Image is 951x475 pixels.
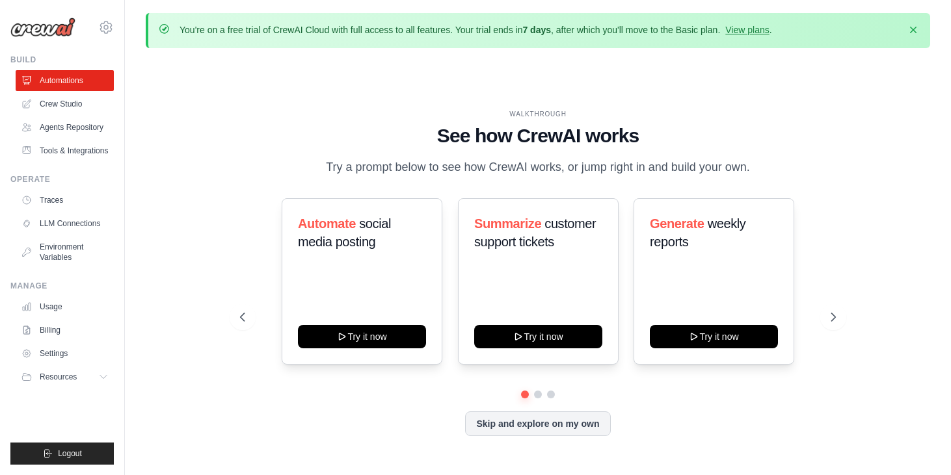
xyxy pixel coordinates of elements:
[650,325,778,348] button: Try it now
[16,343,114,364] a: Settings
[10,55,114,65] div: Build
[10,18,75,37] img: Logo
[10,174,114,185] div: Operate
[16,94,114,114] a: Crew Studio
[240,109,837,119] div: WALKTHROUGH
[474,216,596,249] span: customer support tickets
[650,216,745,249] span: weekly reports
[16,366,114,387] button: Resources
[474,325,602,348] button: Try it now
[16,296,114,317] a: Usage
[180,23,772,36] p: You're on a free trial of CrewAI Cloud with full access to all features. Your trial ends in , aft...
[16,320,114,340] a: Billing
[16,237,114,268] a: Environment Variables
[58,448,82,459] span: Logout
[240,124,837,148] h1: See how CrewAI works
[16,140,114,161] a: Tools & Integrations
[16,117,114,138] a: Agents Repository
[298,325,426,348] button: Try it now
[725,25,769,35] a: View plans
[465,411,610,436] button: Skip and explore on my own
[16,213,114,234] a: LLM Connections
[886,413,951,475] iframe: Chat Widget
[10,443,114,465] button: Logout
[40,372,77,382] span: Resources
[16,70,114,91] a: Automations
[298,216,391,249] span: social media posting
[319,158,757,177] p: Try a prompt below to see how CrewAI works, or jump right in and build your own.
[522,25,551,35] strong: 7 days
[10,281,114,291] div: Manage
[16,190,114,211] a: Traces
[298,216,356,231] span: Automate
[650,216,704,231] span: Generate
[474,216,541,231] span: Summarize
